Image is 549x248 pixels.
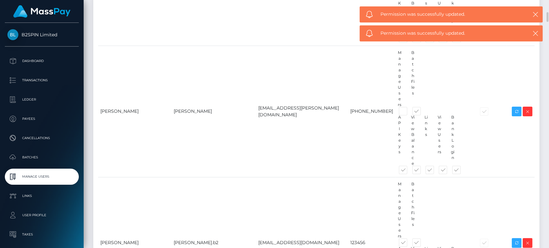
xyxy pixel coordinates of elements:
td: [EMAIL_ADDRESS][PERSON_NAME][DOMAIN_NAME] [256,46,348,177]
div: Bank Login [446,114,459,166]
p: Manage Users [7,172,76,182]
p: Links [7,191,76,201]
div: API Keys [393,114,406,166]
img: MassPay Logo [13,5,70,18]
a: User Profile [5,207,79,223]
p: Cancellations [7,133,76,143]
div: Manage Users [393,50,406,108]
td: [PERSON_NAME] [98,46,171,177]
p: Transactions [7,75,76,85]
td: [PHONE_NUMBER] [348,46,395,177]
a: Batches [5,149,79,165]
p: Batches [7,153,76,162]
a: Manage Users [5,169,79,185]
p: Taxes [7,230,76,239]
p: Ledger [7,95,76,104]
a: Taxes [5,226,79,243]
span: Permission was successfully updated. [380,11,519,18]
a: Ledger [5,92,79,108]
span: Permission was successfully updated. [380,30,519,37]
div: Links [419,114,433,166]
div: Manage Users [393,181,406,239]
div: Batch Files [406,50,419,108]
p: Dashboard [7,56,76,66]
div: View Balance [406,114,419,166]
td: [PERSON_NAME] [171,46,256,177]
div: View Users [433,114,446,166]
a: Transactions [5,72,79,88]
div: Batch Files [406,181,419,239]
a: Cancellations [5,130,79,146]
a: Dashboard [5,53,79,69]
span: B2SPIN Limited [5,32,79,38]
p: User Profile [7,210,76,220]
p: Payees [7,114,76,124]
a: Links [5,188,79,204]
a: Payees [5,111,79,127]
img: B2SPIN Limited [7,29,18,40]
